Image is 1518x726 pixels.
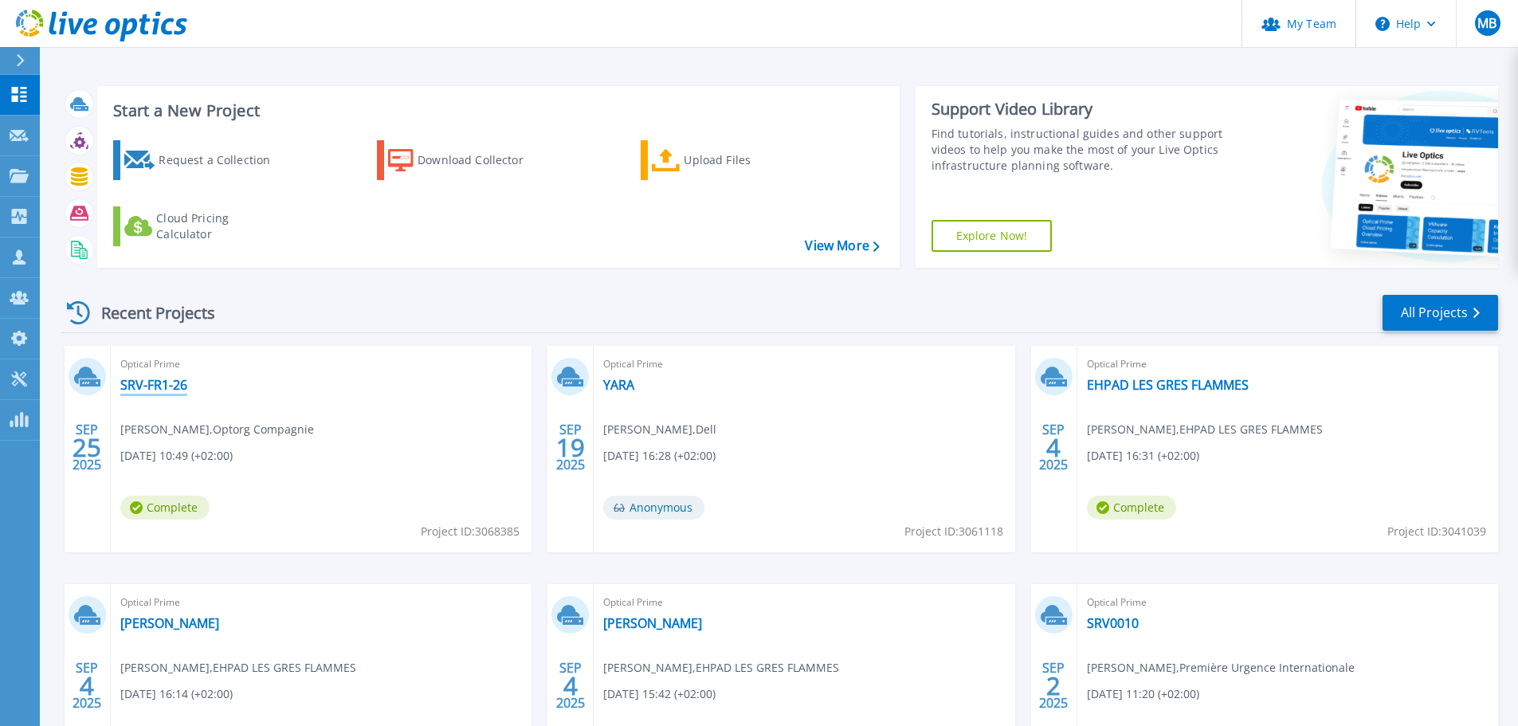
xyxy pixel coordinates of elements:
[555,657,586,715] div: SEP 2025
[120,355,522,373] span: Optical Prime
[159,144,286,176] div: Request a Collection
[156,210,284,242] div: Cloud Pricing Calculator
[120,615,219,631] a: [PERSON_NAME]
[418,144,545,176] div: Download Collector
[603,594,1005,611] span: Optical Prime
[1383,295,1498,331] a: All Projects
[603,447,716,465] span: [DATE] 16:28 (+02:00)
[113,206,291,246] a: Cloud Pricing Calculator
[1087,594,1489,611] span: Optical Prime
[1046,441,1061,454] span: 4
[805,238,879,253] a: View More
[641,140,818,180] a: Upload Files
[556,441,585,454] span: 19
[1087,355,1489,373] span: Optical Prime
[932,126,1229,174] div: Find tutorials, instructional guides and other support videos to help you make the most of your L...
[120,421,314,438] span: [PERSON_NAME] , Optorg Compagnie
[1387,523,1486,540] span: Project ID: 3041039
[113,140,291,180] a: Request a Collection
[73,441,101,454] span: 25
[113,102,879,120] h3: Start a New Project
[1046,679,1061,693] span: 2
[932,220,1053,252] a: Explore Now!
[377,140,555,180] a: Download Collector
[1087,685,1199,703] span: [DATE] 11:20 (+02:00)
[120,496,210,520] span: Complete
[603,421,716,438] span: [PERSON_NAME] , Dell
[120,447,233,465] span: [DATE] 10:49 (+02:00)
[904,523,1003,540] span: Project ID: 3061118
[603,615,702,631] a: [PERSON_NAME]
[120,659,356,677] span: [PERSON_NAME] , EHPAD LES GRES FLAMMES
[1087,615,1139,631] a: SRV0010
[1038,657,1069,715] div: SEP 2025
[1477,17,1496,29] span: MB
[563,679,578,693] span: 4
[120,594,522,611] span: Optical Prime
[1087,421,1323,438] span: [PERSON_NAME] , EHPAD LES GRES FLAMMES
[1038,418,1069,477] div: SEP 2025
[1087,377,1249,393] a: EHPAD LES GRES FLAMMES
[603,496,704,520] span: Anonymous
[932,99,1229,120] div: Support Video Library
[1087,447,1199,465] span: [DATE] 16:31 (+02:00)
[120,377,187,393] a: SRV-FR1-26
[603,659,839,677] span: [PERSON_NAME] , EHPAD LES GRES FLAMMES
[61,293,237,332] div: Recent Projects
[555,418,586,477] div: SEP 2025
[603,685,716,703] span: [DATE] 15:42 (+02:00)
[72,657,102,715] div: SEP 2025
[421,523,520,540] span: Project ID: 3068385
[120,685,233,703] span: [DATE] 16:14 (+02:00)
[603,377,634,393] a: YARA
[72,418,102,477] div: SEP 2025
[1087,659,1355,677] span: [PERSON_NAME] , Première Urgence Internationale
[603,355,1005,373] span: Optical Prime
[1087,496,1176,520] span: Complete
[684,144,811,176] div: Upload Files
[80,679,94,693] span: 4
